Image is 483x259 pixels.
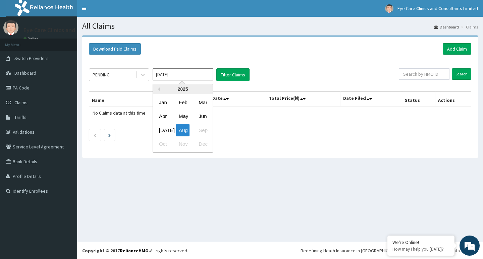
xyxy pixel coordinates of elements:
[196,96,209,109] div: Choose March 2025
[23,27,129,33] p: Eye Care Clinics and Consultants Limited
[108,132,111,138] a: Next page
[435,91,471,107] th: Actions
[93,110,147,116] span: No Claims data at this time.
[176,110,190,123] div: Choose May 2025
[156,124,170,136] div: Choose July 2025
[266,91,340,107] th: Total Price(₦)
[402,91,435,107] th: Status
[156,96,170,109] div: Choose January 2025
[3,20,18,35] img: User Image
[443,43,471,55] a: Add Claim
[216,68,250,81] button: Filter Claims
[93,132,96,138] a: Previous page
[392,239,449,245] div: We're Online!
[397,5,478,11] span: Eye Care Clinics and Consultants Limited
[153,95,213,151] div: month 2025-08
[14,100,28,106] span: Claims
[196,110,209,123] div: Choose June 2025
[399,68,449,80] input: Search by HMO ID
[153,84,213,94] div: 2025
[89,91,185,107] th: Name
[82,22,478,30] h1: All Claims
[176,96,190,109] div: Choose February 2025
[301,247,478,254] div: Redefining Heath Insurance in [GEOGRAPHIC_DATA] using Telemedicine and Data Science!
[156,110,170,123] div: Choose April 2025
[340,91,402,107] th: Date Filed
[23,37,40,41] a: Online
[89,43,141,55] button: Download Paid Claims
[156,87,160,91] button: Previous Year
[77,242,483,259] footer: All rights reserved.
[392,246,449,252] p: How may I help you today?
[14,70,36,76] span: Dashboard
[120,248,149,254] a: RelianceHMO
[434,24,459,30] a: Dashboard
[14,55,49,61] span: Switch Providers
[82,248,150,254] strong: Copyright © 2017 .
[385,4,393,13] img: User Image
[93,71,110,78] div: PENDING
[452,68,471,80] input: Search
[460,24,478,30] li: Claims
[153,68,213,80] input: Select Month and Year
[176,124,190,136] div: Choose August 2025
[14,114,26,120] span: Tariffs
